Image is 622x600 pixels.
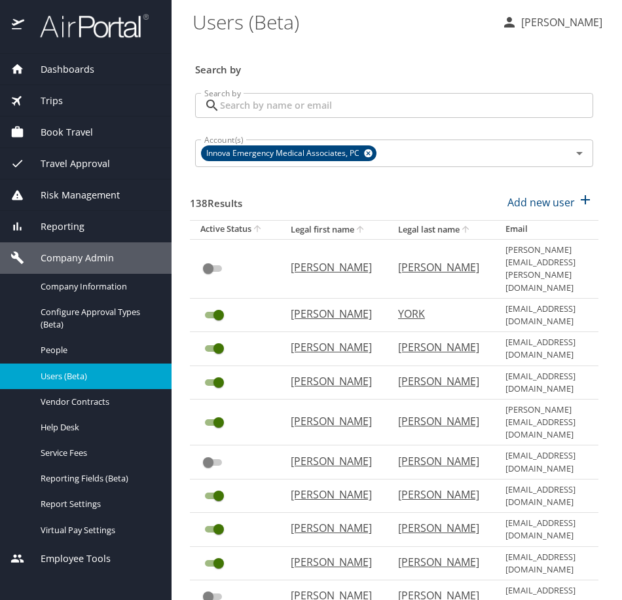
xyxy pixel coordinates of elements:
[398,554,479,570] p: [PERSON_NAME]
[24,552,111,566] span: Employee Tools
[398,453,479,469] p: [PERSON_NAME]
[201,145,376,161] div: Innova Emergency Medical Associates, PC
[495,298,591,331] td: [EMAIL_ADDRESS][DOMAIN_NAME]
[570,144,589,162] button: Open
[291,306,372,322] p: [PERSON_NAME]
[398,520,479,536] p: [PERSON_NAME]
[41,370,156,383] span: Users (Beta)
[291,520,372,536] p: [PERSON_NAME]
[26,13,149,39] img: airportal-logo.png
[280,220,388,239] th: Legal first name
[354,224,367,236] button: sort
[12,13,26,39] img: icon-airportal.png
[24,62,94,77] span: Dashboards
[495,332,591,366] td: [EMAIL_ADDRESS][DOMAIN_NAME]
[398,306,479,322] p: YORK
[507,195,575,210] p: Add new user
[24,251,114,265] span: Company Admin
[495,220,591,239] th: Email
[495,445,591,479] td: [EMAIL_ADDRESS][DOMAIN_NAME]
[495,366,591,399] td: [EMAIL_ADDRESS][DOMAIN_NAME]
[190,188,242,211] h3: 138 Results
[195,54,593,77] h3: Search by
[495,546,591,580] td: [EMAIL_ADDRESS][DOMAIN_NAME]
[41,524,156,536] span: Virtual Pay Settings
[291,413,372,429] p: [PERSON_NAME]
[24,94,63,108] span: Trips
[460,224,473,236] button: sort
[41,396,156,408] span: Vendor Contracts
[388,220,495,239] th: Legal last name
[517,14,602,30] p: [PERSON_NAME]
[41,306,156,331] span: Configure Approval Types (Beta)
[24,188,120,202] span: Risk Management
[190,220,280,239] th: Active Status
[291,339,372,355] p: [PERSON_NAME]
[291,373,372,389] p: [PERSON_NAME]
[291,453,372,469] p: [PERSON_NAME]
[398,413,479,429] p: [PERSON_NAME]
[291,487,372,502] p: [PERSON_NAME]
[398,339,479,355] p: [PERSON_NAME]
[291,554,372,570] p: [PERSON_NAME]
[495,479,591,512] td: [EMAIL_ADDRESS][DOMAIN_NAME]
[495,399,591,445] td: [PERSON_NAME][EMAIL_ADDRESS][DOMAIN_NAME]
[495,240,591,299] td: [PERSON_NAME][EMAIL_ADDRESS][PERSON_NAME][DOMAIN_NAME]
[502,188,598,217] button: Add new user
[41,498,156,510] span: Report Settings
[496,10,608,34] button: [PERSON_NAME]
[41,472,156,485] span: Reporting Fields (Beta)
[192,1,491,42] h1: Users (Beta)
[220,93,593,118] input: Search by name or email
[398,487,479,502] p: [PERSON_NAME]
[41,280,156,293] span: Company Information
[251,223,265,236] button: sort
[24,157,110,171] span: Travel Approval
[24,219,84,234] span: Reporting
[495,513,591,546] td: [EMAIL_ADDRESS][DOMAIN_NAME]
[24,125,93,140] span: Book Travel
[41,344,156,356] span: People
[41,421,156,434] span: Help Desk
[398,259,479,275] p: [PERSON_NAME]
[201,147,367,160] span: Innova Emergency Medical Associates, PC
[41,447,156,459] span: Service Fees
[291,259,372,275] p: [PERSON_NAME]
[398,373,479,389] p: [PERSON_NAME]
